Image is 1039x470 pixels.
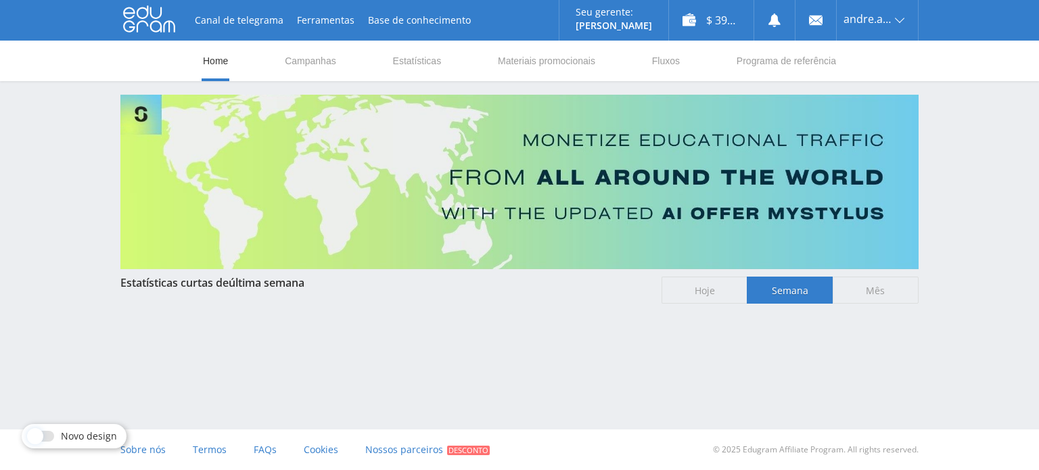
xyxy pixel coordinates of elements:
span: Termos [193,443,227,456]
a: Programa de referência [735,41,837,81]
span: Hoje [662,277,747,304]
a: Termos [193,429,227,470]
span: Desconto [447,446,490,455]
a: Fluxos [651,41,681,81]
span: Novo design [61,431,117,442]
a: Cookies [304,429,338,470]
a: Home [202,41,229,81]
span: Cookies [304,443,338,456]
span: andre.a.gazola43 [844,14,891,24]
p: [PERSON_NAME] [576,20,652,31]
span: última semana [229,275,304,290]
p: Seu gerente: [576,7,652,18]
a: FAQs [254,429,277,470]
a: Estatísticas [392,41,443,81]
a: Campanhas [283,41,338,81]
span: FAQs [254,443,277,456]
a: Materiais promocionais [497,41,597,81]
div: Estatísticas curtas de [120,277,648,289]
span: Semana [747,277,833,304]
span: Sobre nós [120,443,166,456]
span: Nossos parceiros [365,443,443,456]
a: Sobre nós [120,429,166,470]
a: Nossos parceiros Desconto [365,429,490,470]
div: © 2025 Edugram Affiliate Program. All rights reserved. [526,429,919,470]
img: Banner [120,95,919,269]
span: Mês [833,277,919,304]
